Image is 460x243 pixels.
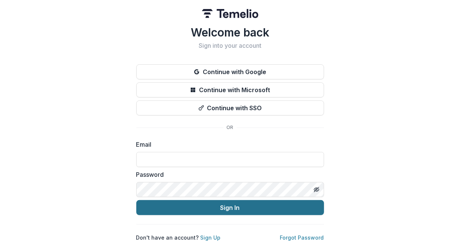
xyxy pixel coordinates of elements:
[136,82,324,97] button: Continue with Microsoft
[136,234,221,241] p: Don't have an account?
[136,200,324,215] button: Sign In
[311,184,323,196] button: Toggle password visibility
[280,234,324,241] a: Forgot Password
[136,42,324,49] h2: Sign into your account
[136,170,320,179] label: Password
[136,100,324,115] button: Continue with SSO
[136,26,324,39] h1: Welcome back
[201,234,221,241] a: Sign Up
[202,9,258,18] img: Temelio
[136,140,320,149] label: Email
[136,64,324,79] button: Continue with Google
